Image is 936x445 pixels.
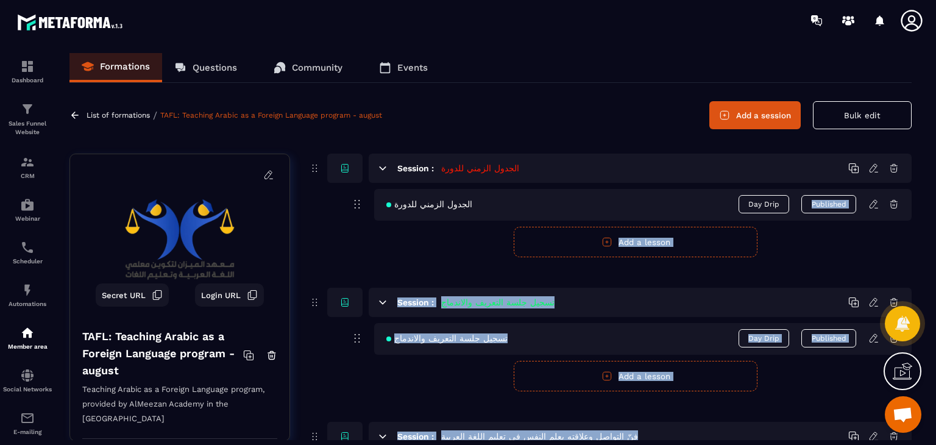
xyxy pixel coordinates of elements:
[397,163,434,173] h6: Session :
[82,328,243,379] h4: TAFL: Teaching Arabic as a Foreign Language program - august
[3,146,52,188] a: formationformationCRM
[3,359,52,402] a: social-networksocial-networkSocial Networks
[20,326,35,340] img: automations
[3,274,52,316] a: automationsautomationsAutomations
[397,297,434,307] h6: Session :
[162,53,249,82] a: Questions
[87,111,150,119] a: List of formations
[514,361,757,391] button: Add a lesson
[82,382,277,439] p: Teaching Arabic as a Foreign Language program, provided by AlMeezan Academy in the [GEOGRAPHIC_DATA]
[397,62,428,73] p: Events
[3,301,52,307] p: Automations
[102,291,146,300] span: Secret URL
[3,119,52,137] p: Sales Funnel Website
[739,195,789,213] span: Day Drip
[386,199,472,209] span: الجدول الزمني للدورة
[813,101,912,129] button: Bulk edit
[801,195,856,213] button: Published
[3,173,52,179] p: CRM
[3,50,52,93] a: formationformationDashboard
[441,162,519,174] h5: الجدول الزمني للدورة
[709,101,801,129] button: Add a session
[3,93,52,146] a: formationformationSales Funnel Website
[100,61,150,72] p: Formations
[386,333,508,343] span: تسجيل جلسة التعريف والاندماج
[96,283,169,307] button: Secret URL
[514,227,757,257] button: Add a lesson
[195,283,264,307] button: Login URL
[367,53,440,82] a: Events
[20,155,35,169] img: formation
[3,343,52,350] p: Member area
[441,430,638,443] h5: فنّ التواصل وعلاقته بعلم النفس في تعليم اللغة العربية
[153,110,157,121] span: /
[885,396,921,433] div: Open chat
[739,329,789,347] span: Day Drip
[3,258,52,265] p: Scheduler
[3,402,52,444] a: emailemailE-mailing
[201,291,241,300] span: Login URL
[20,368,35,383] img: social-network
[3,215,52,222] p: Webinar
[20,283,35,297] img: automations
[20,240,35,255] img: scheduler
[441,296,555,308] h5: تسجيل جلسة التعريف والاندماج
[801,329,856,347] button: Published
[3,188,52,231] a: automationsautomationsWebinar
[3,316,52,359] a: automationsautomationsMember area
[69,53,162,82] a: Formations
[261,53,355,82] a: Community
[17,11,127,34] img: logo
[79,163,280,316] img: background
[20,59,35,74] img: formation
[292,62,342,73] p: Community
[3,429,52,435] p: E-mailing
[193,62,237,73] p: Questions
[20,198,35,212] img: automations
[3,231,52,274] a: schedulerschedulerScheduler
[397,432,434,441] h6: Session :
[160,111,382,119] a: TAFL: Teaching Arabic as a Foreign Language program - august
[3,77,52,84] p: Dashboard
[20,102,35,116] img: formation
[3,386,52,393] p: Social Networks
[20,411,35,425] img: email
